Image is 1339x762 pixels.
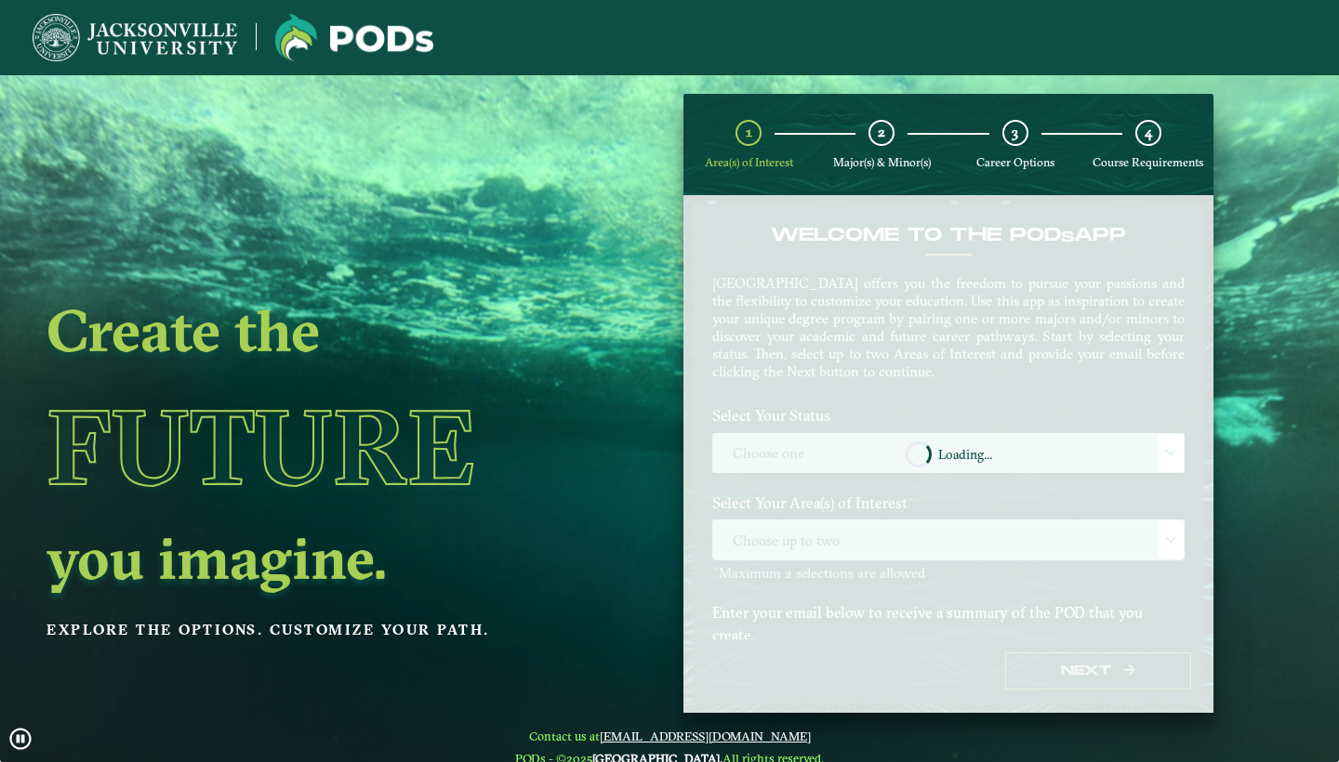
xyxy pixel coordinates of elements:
[46,616,556,644] p: Explore the options. Customize your path.
[833,155,931,169] span: Major(s) & Minor(s)
[600,729,811,743] a: [EMAIL_ADDRESS][DOMAIN_NAME]
[46,304,556,356] h2: Create the
[938,448,992,461] span: Loading...
[46,362,556,532] h1: Future
[705,155,793,169] span: Area(s) of Interest
[46,532,556,584] h2: you imagine.
[515,729,824,743] span: Contact us at
[746,124,752,141] span: 1
[976,155,1054,169] span: Career Options
[1012,124,1018,141] span: 3
[1145,124,1152,141] span: 4
[275,14,433,61] img: Jacksonville University logo
[33,14,237,61] img: Jacksonville University logo
[1093,155,1203,169] span: Course Requirements
[878,124,885,141] span: 2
